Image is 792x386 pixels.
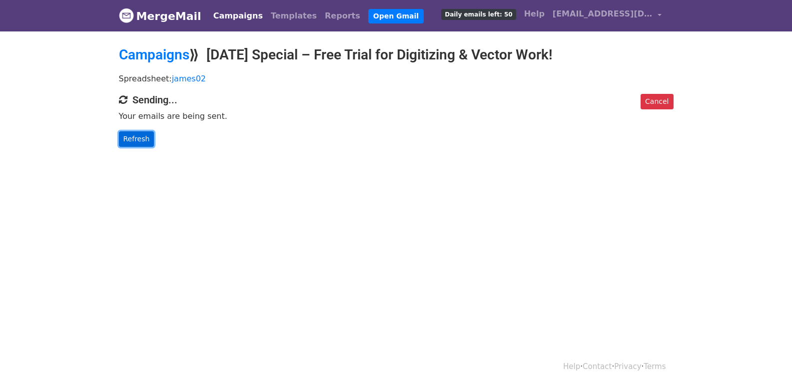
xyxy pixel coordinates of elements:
p: Spreadsheet: [119,73,674,84]
a: Terms [644,362,666,371]
a: Privacy [614,362,641,371]
h2: ⟫ [DATE] Special – Free Trial for Digitizing & Vector Work! [119,46,674,63]
a: [EMAIL_ADDRESS][DOMAIN_NAME] [549,4,666,27]
a: Reports [321,6,364,26]
a: Campaigns [119,46,189,63]
img: MergeMail logo [119,8,134,23]
a: Refresh [119,131,154,147]
a: MergeMail [119,5,201,26]
a: Open Gmail [368,9,424,23]
a: Daily emails left: 50 [437,4,520,24]
a: james02 [172,74,206,83]
h4: Sending... [119,94,674,106]
a: Help [563,362,580,371]
a: Cancel [641,94,673,109]
a: Campaigns [209,6,267,26]
span: [EMAIL_ADDRESS][DOMAIN_NAME] [553,8,653,20]
p: Your emails are being sent. [119,111,674,121]
iframe: Chat Widget [742,338,792,386]
a: Contact [583,362,612,371]
a: Help [520,4,549,24]
a: Templates [267,6,321,26]
span: Daily emails left: 50 [441,9,516,20]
